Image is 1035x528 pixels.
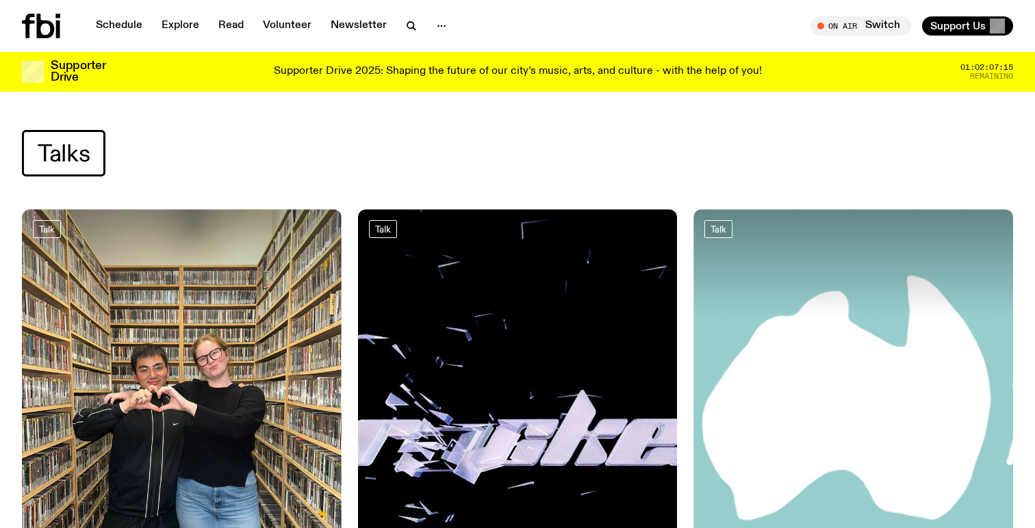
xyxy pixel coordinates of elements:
[375,224,391,234] span: Talk
[930,20,986,32] span: Support Us
[274,66,762,78] p: Supporter Drive 2025: Shaping the future of our city’s music, arts, and culture - with the help o...
[38,140,90,167] span: Talks
[922,16,1013,36] button: Support Us
[810,16,911,36] button: On AirSwitch
[322,16,395,36] a: Newsletter
[711,224,726,234] span: Talk
[88,16,151,36] a: Schedule
[39,224,55,234] span: Talk
[960,64,1013,71] span: 01:02:07:15
[970,72,1013,80] span: Remaining
[369,220,397,238] a: Talk
[33,220,61,238] a: Talk
[210,16,252,36] a: Read
[153,16,207,36] a: Explore
[704,220,732,238] a: Talk
[255,16,320,36] a: Volunteer
[51,60,105,83] h3: Supporter Drive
